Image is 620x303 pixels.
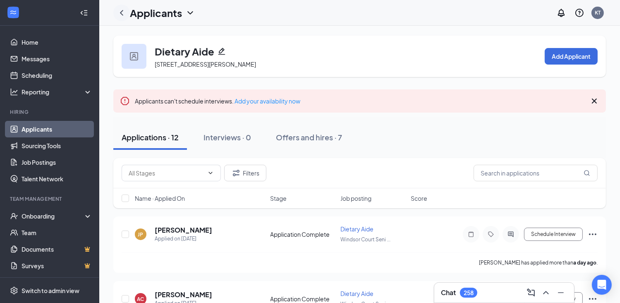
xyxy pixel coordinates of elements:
a: Messages [22,50,92,67]
a: Team [22,224,92,241]
svg: ChevronDown [207,170,214,176]
svg: Tag [486,231,496,238]
svg: Minimize [556,288,566,298]
div: Onboarding [22,212,85,220]
button: Minimize [554,286,567,299]
a: Home [22,34,92,50]
div: Reporting [22,88,93,96]
svg: Notifications [556,8,566,18]
p: [PERSON_NAME] has applied more than . [479,259,598,266]
span: Job posting [340,194,371,202]
div: AC [137,296,144,303]
svg: Cross [589,96,599,106]
div: Application Complete [271,230,336,238]
input: All Stages [129,168,204,178]
svg: ChevronDown [185,8,195,18]
svg: Filter [231,168,241,178]
a: Job Postings [22,154,92,171]
svg: Ellipses [588,229,598,239]
span: Windsor Court Seni ... [340,236,390,243]
span: Dietary Aide [340,225,373,233]
div: Offers and hires · 7 [276,132,342,142]
button: Add Applicant [545,48,598,65]
img: user icon [130,52,138,60]
svg: Settings [10,286,18,295]
div: Open Intercom Messenger [592,275,612,295]
button: ComposeMessage [524,286,538,299]
svg: ChevronUp [541,288,551,298]
b: a day ago [573,260,596,266]
svg: QuestionInfo [575,8,584,18]
div: Hiring [10,108,91,115]
svg: Analysis [10,88,18,96]
span: Name · Applied On [135,194,185,202]
svg: Collapse [80,9,88,17]
a: SurveysCrown [22,257,92,274]
a: Applicants [22,121,92,137]
div: Interviews · 0 [203,132,251,142]
svg: ActiveChat [506,231,516,238]
svg: ComposeMessage [526,288,536,298]
span: Stage [271,194,287,202]
svg: Note [466,231,476,238]
div: Applications · 12 [122,132,179,142]
span: Dietary Aide [340,290,373,297]
button: ChevronUp [539,286,553,299]
div: Application Complete [271,295,336,303]
div: Applied on [DATE] [155,235,212,243]
span: [STREET_ADDRESS][PERSON_NAME] [155,60,256,68]
svg: Pencil [218,47,226,55]
svg: Error [120,96,130,106]
a: Sourcing Tools [22,137,92,154]
div: Team Management [10,195,91,202]
a: Talent Network [22,171,92,187]
h5: [PERSON_NAME] [155,290,212,299]
span: Score [411,194,427,202]
div: Switch to admin view [22,286,79,295]
svg: WorkstreamLogo [9,8,17,17]
button: Filter Filters [224,165,266,181]
input: Search in applications [474,165,598,181]
svg: UserCheck [10,212,18,220]
a: DocumentsCrown [22,241,92,257]
span: Applicants can't schedule interviews. [135,97,300,105]
div: KT [595,9,601,16]
div: 258 [464,289,474,296]
h3: Dietary Aide [155,44,214,58]
h5: [PERSON_NAME] [155,226,212,235]
svg: MagnifyingGlass [584,170,590,176]
svg: ChevronLeft [117,8,127,18]
a: Scheduling [22,67,92,84]
h3: Chat [441,288,456,297]
div: JP [138,231,144,238]
h1: Applicants [130,6,182,20]
button: Schedule Interview [524,228,583,241]
a: Add your availability now [235,97,300,105]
